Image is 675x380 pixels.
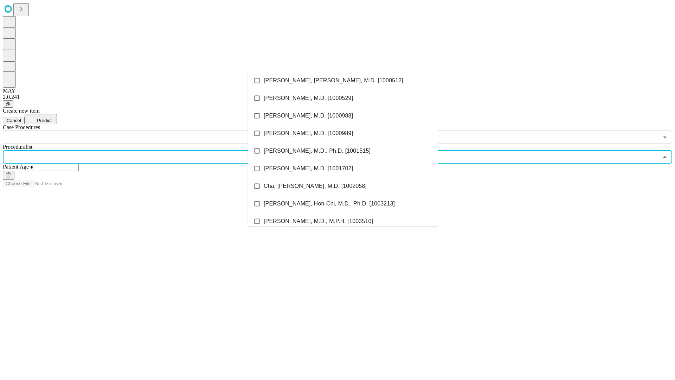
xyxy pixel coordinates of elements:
[3,164,29,170] span: Patient Age
[3,100,13,108] button: @
[264,164,353,173] span: [PERSON_NAME], M.D. [1001702]
[264,76,403,85] span: [PERSON_NAME], [PERSON_NAME], M.D. [1000512]
[660,132,670,142] button: Open
[3,124,40,130] span: Scheduled Procedure
[3,88,672,94] div: MAY
[25,114,57,124] button: Predict
[3,144,32,150] span: Proceduralist
[264,217,373,226] span: [PERSON_NAME], M.D., M.P.H. [1003510]
[37,118,51,123] span: Predict
[264,129,353,138] span: [PERSON_NAME], M.D. [1000989]
[264,182,367,190] span: Cha, [PERSON_NAME], M.D. [1002058]
[264,94,353,102] span: [PERSON_NAME], M.D. [1000529]
[3,94,672,100] div: 2.0.241
[3,117,25,124] button: Cancel
[264,199,395,208] span: [PERSON_NAME], Hon-Chi, M.D., Ph.D. [1003213]
[264,112,353,120] span: [PERSON_NAME], M.D. [1000988]
[3,108,40,114] span: Create new item
[6,118,21,123] span: Cancel
[264,147,371,155] span: [PERSON_NAME], M.D., Ph.D. [1001515]
[660,152,670,162] button: Close
[6,101,11,107] span: @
